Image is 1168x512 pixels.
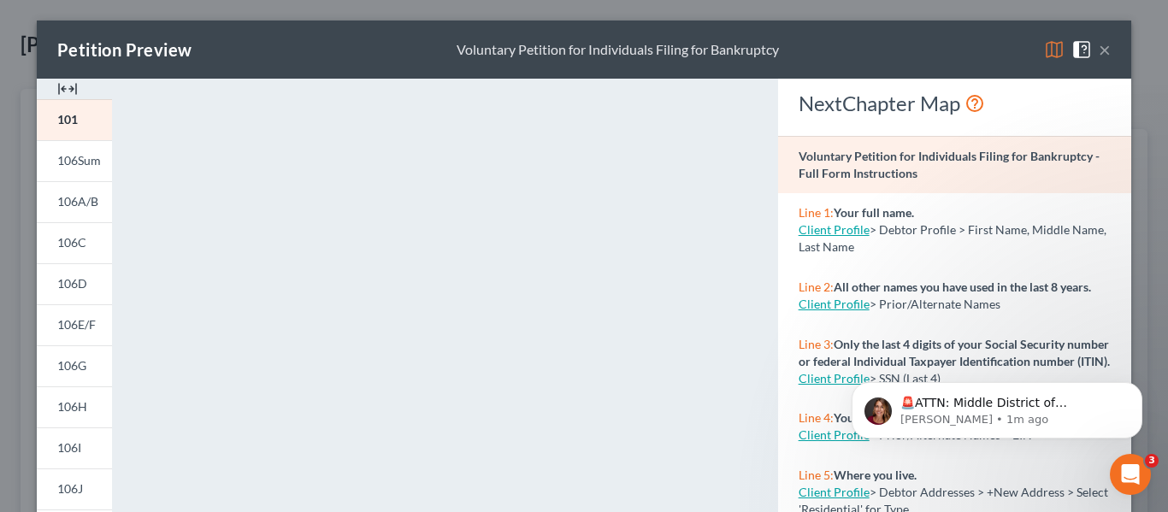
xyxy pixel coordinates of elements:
img: expand-e0f6d898513216a626fdd78e52531dac95497ffd26381d4c15ee2fc46db09dca.svg [57,79,78,99]
span: Line 4: [799,410,834,425]
span: 106G [57,358,86,373]
a: 106A/B [37,181,112,222]
strong: Voluntary Petition for Individuals Filing for Bankruptcy - Full Form Instructions [799,149,1100,180]
span: 101 [57,112,78,127]
span: 106A/B [57,194,98,209]
span: 106E/F [57,317,96,332]
span: Line 5: [799,468,834,482]
span: 106J [57,481,83,496]
a: Client Profile [799,485,870,499]
a: Client Profile [799,371,870,385]
img: map-eea8200ae884c6f1103ae1953ef3d486a96c86aabb227e865a55264e3737af1f.svg [1044,39,1065,60]
div: Voluntary Petition for Individuals Filing for Bankruptcy [457,40,779,60]
span: 106Sum [57,153,101,168]
strong: Only the last 4 digits of your Social Security number or federal Individual Taxpayer Identificati... [799,337,1110,368]
a: 106D [37,263,112,304]
a: Client Profile [799,427,870,442]
div: Petition Preview [57,38,192,62]
a: 106Sum [37,140,112,181]
img: help-close-5ba153eb36485ed6c1ea00a893f15db1cb9b99d6cae46e1a8edb6c62d00a1a76.svg [1071,39,1092,60]
span: Line 3: [799,337,834,351]
a: Client Profile [799,297,870,311]
iframe: Intercom live chat [1110,454,1151,495]
a: 106E/F [37,304,112,345]
iframe: Intercom notifications message [826,346,1168,466]
span: Line 2: [799,280,834,294]
strong: Where you live. [834,468,917,482]
span: 106D [57,276,87,291]
a: 106C [37,222,112,263]
span: > Debtor Profile > First Name, Middle Name, Last Name [799,222,1106,254]
a: 106G [37,345,112,386]
a: 106J [37,468,112,509]
span: 106C [57,235,86,250]
strong: All other names you have used in the last 8 years. [834,280,1091,294]
button: × [1099,39,1111,60]
a: Client Profile [799,222,870,237]
span: Line 1: [799,205,834,220]
span: 106H [57,399,87,414]
div: NextChapter Map [799,90,1111,117]
span: 106I [57,440,81,455]
a: 106I [37,427,112,468]
strong: Your full name. [834,205,914,220]
span: 3 [1145,454,1159,468]
span: > Prior/Alternate Names [870,297,1000,311]
a: 101 [37,99,112,140]
a: 106H [37,386,112,427]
